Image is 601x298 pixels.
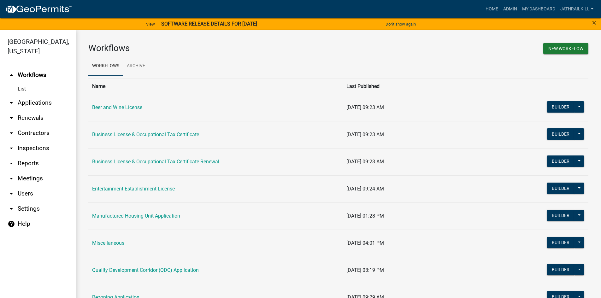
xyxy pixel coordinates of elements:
[558,3,596,15] a: Jathrailkill
[343,79,502,94] th: Last Published
[123,56,149,76] a: Archive
[8,144,15,152] i: arrow_drop_down
[8,129,15,137] i: arrow_drop_down
[92,131,199,137] a: Business License & Occupational Tax Certificate
[8,175,15,182] i: arrow_drop_down
[547,101,574,113] button: Builder
[543,43,588,54] button: New Workflow
[346,131,384,137] span: [DATE] 09:23 AM
[483,3,501,15] a: Home
[547,264,574,275] button: Builder
[8,205,15,213] i: arrow_drop_down
[92,213,180,219] a: Manufactured Housing Unit Application
[92,240,124,246] a: Miscellaneous
[346,267,384,273] span: [DATE] 03:19 PM
[346,159,384,165] span: [DATE] 09:23 AM
[88,56,123,76] a: Workflows
[92,104,142,110] a: Beer and Wine License
[88,79,343,94] th: Name
[92,186,175,192] a: Entertainment Establishment License
[547,183,574,194] button: Builder
[8,71,15,79] i: arrow_drop_up
[8,114,15,122] i: arrow_drop_down
[8,190,15,197] i: arrow_drop_down
[346,104,384,110] span: [DATE] 09:23 AM
[520,3,558,15] a: My Dashboard
[161,21,257,27] strong: SOFTWARE RELEASE DETAILS FOR [DATE]
[8,220,15,228] i: help
[346,240,384,246] span: [DATE] 04:01 PM
[92,267,199,273] a: Quality Development Corridor (QDC) Application
[592,18,596,27] span: ×
[547,237,574,248] button: Builder
[547,210,574,221] button: Builder
[592,19,596,26] button: Close
[8,99,15,107] i: arrow_drop_down
[346,186,384,192] span: [DATE] 09:24 AM
[501,3,520,15] a: Admin
[547,128,574,140] button: Builder
[8,160,15,167] i: arrow_drop_down
[88,43,334,54] h3: Workflows
[383,19,418,29] button: Don't show again
[144,19,157,29] a: View
[92,159,219,165] a: Business License & Occupational Tax Certificate Renewal
[547,155,574,167] button: Builder
[346,213,384,219] span: [DATE] 01:28 PM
